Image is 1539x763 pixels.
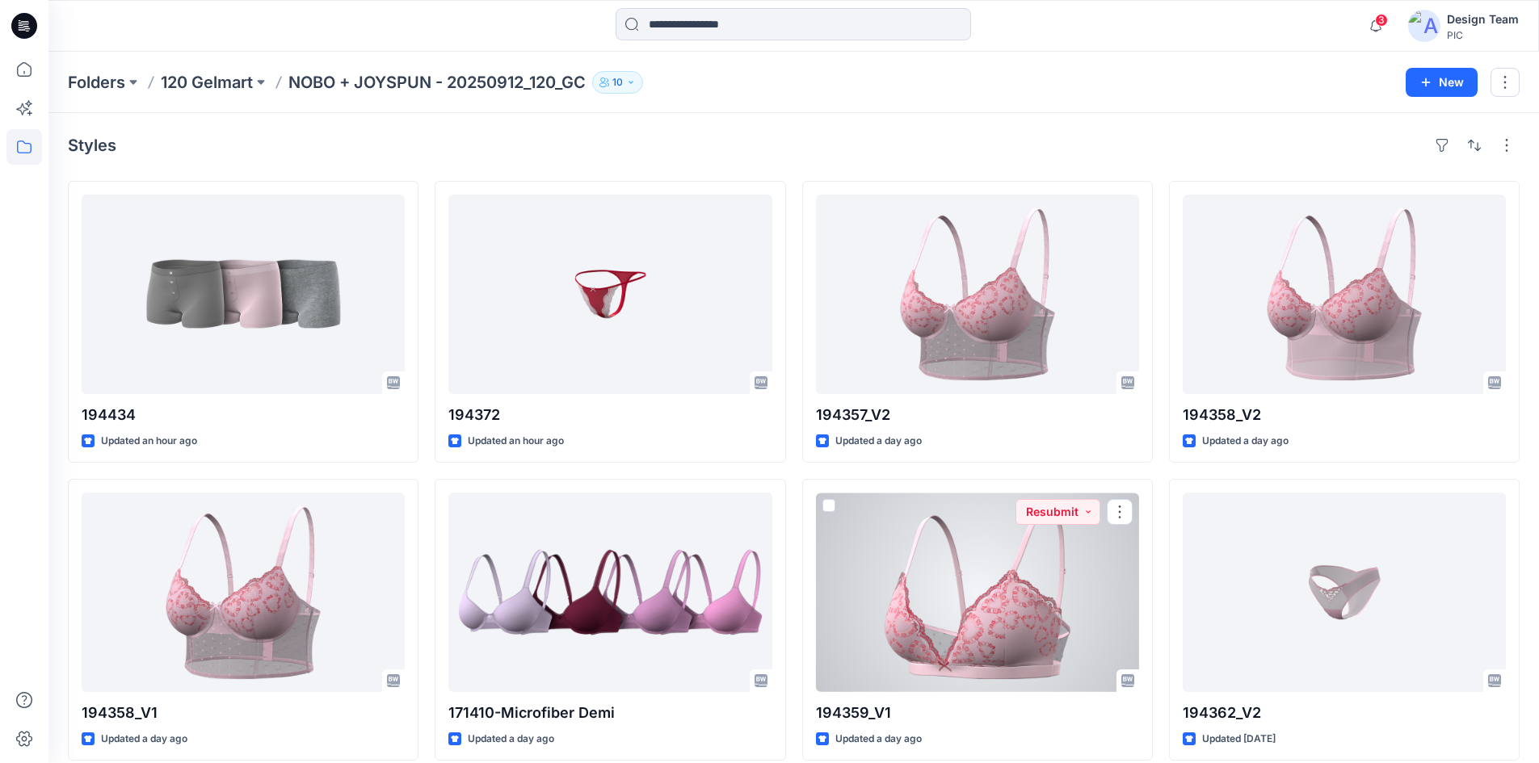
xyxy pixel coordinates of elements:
h4: Styles [68,136,116,155]
p: 194358_V2 [1183,404,1506,426]
button: 10 [592,71,643,94]
div: PIC [1447,29,1519,41]
p: 194362_V2 [1183,702,1506,724]
a: 194358_V2 [1183,195,1506,394]
p: 171410-Microfiber Demi [448,702,772,724]
p: Updated a day ago [835,433,922,450]
button: New [1406,68,1478,97]
p: 10 [612,73,623,91]
p: 194358_V1 [82,702,405,724]
img: avatar [1408,10,1440,42]
p: Updated an hour ago [468,433,564,450]
a: 194362_V2 [1183,493,1506,692]
p: 194357_V2 [816,404,1139,426]
p: Updated a day ago [468,731,554,748]
a: 194357_V2 [816,195,1139,394]
a: Folders [68,71,125,94]
p: Updated a day ago [1202,433,1289,450]
p: Updated a day ago [835,731,922,748]
span: 3 [1375,14,1388,27]
p: Updated [DATE] [1202,731,1276,748]
p: 194434 [82,404,405,426]
p: NOBO + JOYSPUN - 20250912_120_GC [288,71,586,94]
div: Design Team [1447,10,1519,29]
a: 194358_V1 [82,493,405,692]
a: 120 Gelmart [161,71,253,94]
p: 194359_V1 [816,702,1139,724]
p: Updated a day ago [101,731,187,748]
a: 171410-Microfiber Demi [448,493,772,692]
a: 194434 [82,195,405,394]
p: 194372 [448,404,772,426]
a: 194359_V1 [816,493,1139,692]
p: Updated an hour ago [101,433,197,450]
a: 194372 [448,195,772,394]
